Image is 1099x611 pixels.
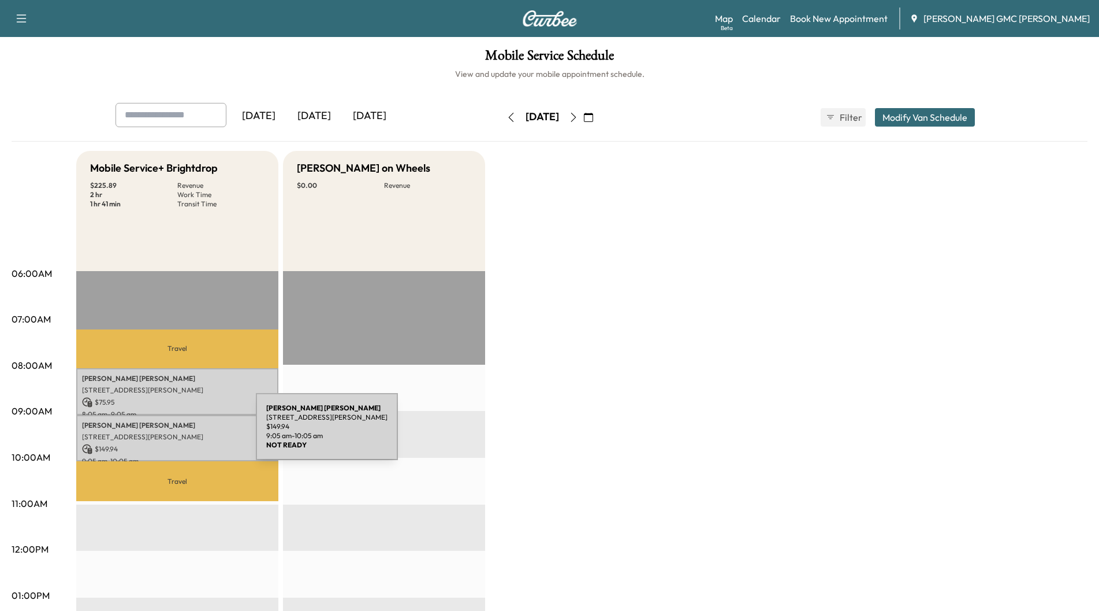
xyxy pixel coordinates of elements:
p: [PERSON_NAME] [PERSON_NAME] [82,421,273,430]
b: NOT READY [266,440,307,449]
p: 10:00AM [12,450,50,464]
button: Filter [821,108,866,127]
p: [PERSON_NAME] [PERSON_NAME] [82,374,273,383]
p: 9:05 am - 10:05 am [82,457,273,466]
p: [STREET_ADDRESS][PERSON_NAME] [82,386,273,395]
h5: [PERSON_NAME] on Wheels [297,160,430,176]
p: 01:00PM [12,588,50,602]
p: $ 75.95 [82,397,273,408]
b: [PERSON_NAME] [PERSON_NAME] [266,403,381,412]
div: [DATE] [286,103,342,129]
a: Calendar [742,12,781,25]
p: 8:05 am - 9:05 am [82,410,273,419]
p: 09:00AM [12,404,52,418]
h6: View and update your mobile appointment schedule. [12,68,1087,80]
p: [STREET_ADDRESS][PERSON_NAME] [82,432,273,442]
a: Book New Appointment [790,12,888,25]
h5: Mobile Service+ Brightdrop [90,160,218,176]
p: Travel [76,461,278,501]
p: 9:05 am - 10:05 am [266,431,388,440]
h1: Mobile Service Schedule [12,49,1087,68]
p: Work Time [177,190,264,199]
img: Curbee Logo [522,10,578,27]
p: Travel [76,329,278,368]
p: Transit Time [177,199,264,209]
p: 1 hr 41 min [90,199,177,209]
p: 08:00AM [12,358,52,372]
p: $ 225.89 [90,181,177,190]
p: 12:00PM [12,542,49,556]
p: $ 149.94 [266,422,388,431]
div: [DATE] [342,103,397,129]
span: Filter [840,110,860,124]
p: [STREET_ADDRESS][PERSON_NAME] [266,413,388,422]
p: Revenue [384,181,471,190]
p: Revenue [177,181,264,190]
p: 2 hr [90,190,177,199]
p: $ 0.00 [297,181,384,190]
a: MapBeta [715,12,733,25]
div: Beta [721,24,733,32]
p: $ 149.94 [82,444,273,454]
p: 07:00AM [12,312,51,326]
button: Modify Van Schedule [875,108,975,127]
div: [DATE] [231,103,286,129]
p: 11:00AM [12,497,47,510]
div: [DATE] [526,110,559,124]
p: 06:00AM [12,266,52,280]
span: [PERSON_NAME] GMC [PERSON_NAME] [923,12,1090,25]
